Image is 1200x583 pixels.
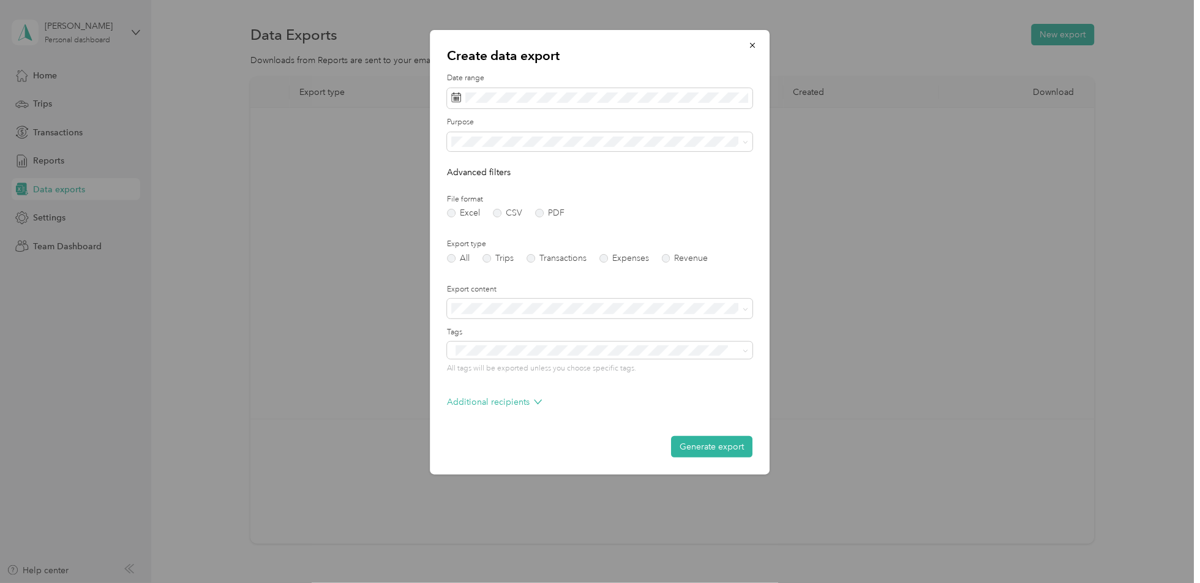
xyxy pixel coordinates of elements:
[482,254,514,263] label: Trips
[527,254,587,263] label: Transactions
[448,209,481,217] label: Excel
[448,254,470,263] label: All
[662,254,708,263] label: Revenue
[448,363,753,374] p: All tags will be exported unless you choose specific tags.
[448,166,753,179] p: Advanced filters
[599,254,649,263] label: Expenses
[448,284,753,295] label: Export content
[448,396,542,408] p: Additional recipients
[493,209,522,217] label: CSV
[1131,514,1200,583] iframe: Everlance-gr Chat Button Frame
[672,436,753,457] button: Generate export
[448,73,753,84] label: Date range
[535,209,564,217] label: PDF
[448,47,753,64] p: Create data export
[448,327,753,338] label: Tags
[448,194,753,205] label: File format
[448,239,753,250] label: Export type
[448,117,753,128] label: Purpose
